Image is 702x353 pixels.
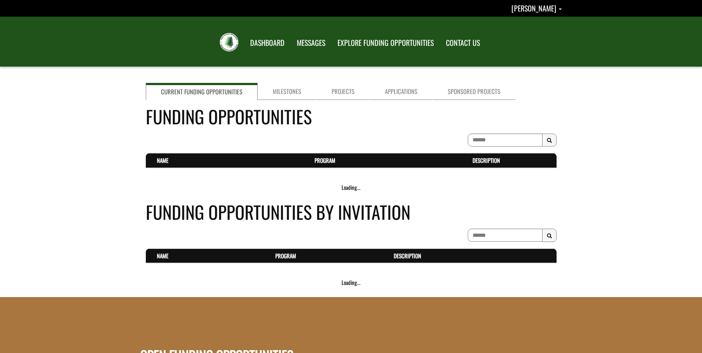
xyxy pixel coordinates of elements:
[315,156,335,164] a: Program
[146,279,557,286] div: Loading...
[316,83,370,100] a: Projects
[542,229,557,242] button: Search Results
[243,31,486,52] nav: Main Navigation
[440,34,486,52] a: CONTACT US
[511,3,556,14] span: [PERSON_NAME]
[511,3,562,14] a: Kim Pashak
[275,252,296,260] a: Program
[542,134,557,147] button: Search Results
[157,156,168,164] a: Name
[146,83,258,100] a: Current Funding Opportunities
[468,134,543,147] input: To search on partial text, use the asterisk (*) wildcard character.
[291,34,331,52] a: MESSAGES
[245,34,290,52] a: DASHBOARD
[541,249,557,263] th: Actions
[473,156,500,164] a: Description
[370,83,433,100] a: Applications
[394,252,421,260] a: Description
[146,184,557,191] div: Loading...
[468,229,543,242] input: To search on partial text, use the asterisk (*) wildcard character.
[258,83,316,100] a: Milestones
[146,103,557,130] h4: Funding Opportunities
[433,83,515,100] a: Sponsored Projects
[220,33,238,51] img: FRIAA Submissions Portal
[332,34,439,52] a: EXPLORE FUNDING OPPORTUNITIES
[157,252,168,260] a: Name
[146,199,557,225] h4: Funding Opportunities By Invitation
